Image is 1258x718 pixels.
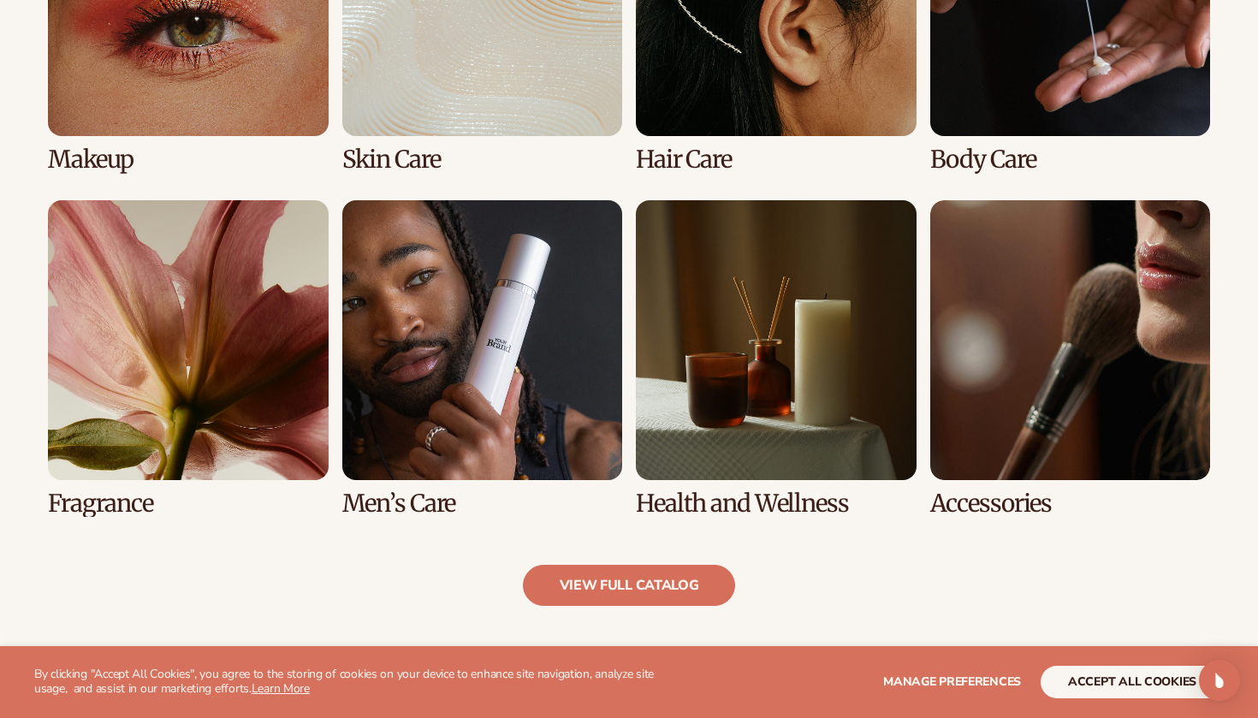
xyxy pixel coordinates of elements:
a: view full catalog [523,565,736,606]
span: Manage preferences [883,673,1021,690]
button: accept all cookies [1041,666,1224,698]
div: 5 / 8 [48,200,329,517]
button: Manage preferences [883,666,1021,698]
div: 6 / 8 [342,200,623,517]
h3: Body Care [930,146,1211,173]
h3: Makeup [48,146,329,173]
h3: Hair Care [636,146,917,173]
a: Learn More [252,680,310,697]
p: By clicking "Accept All Cookies", you agree to the storing of cookies on your device to enhance s... [34,668,668,697]
div: Open Intercom Messenger [1199,660,1240,701]
div: 7 / 8 [636,200,917,517]
h3: Skin Care [342,146,623,173]
div: 8 / 8 [930,200,1211,517]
